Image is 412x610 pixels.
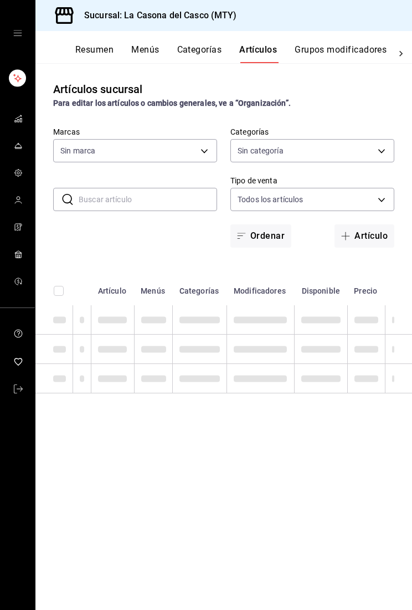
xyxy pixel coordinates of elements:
span: Sin categoría [238,145,284,156]
strong: Para editar los artículos o cambios generales, ve a “Organización”. [53,99,291,107]
th: Modificadores [227,270,294,305]
span: Todos los artículos [238,194,303,205]
label: Categorías [230,128,394,136]
button: Categorías [177,44,222,63]
th: Disponible [294,270,347,305]
button: Menús [131,44,159,63]
th: Categorías [173,270,227,305]
th: Artículo [91,270,134,305]
button: Artículos [239,44,277,63]
h3: Sucursal: La Casona del Casco (MTY) [75,9,237,22]
button: Grupos modificadores [295,44,387,63]
button: Resumen [75,44,114,63]
label: Marcas [53,128,217,136]
button: Ordenar [230,224,291,248]
span: Sin marca [60,145,95,156]
th: Menús [134,270,173,305]
th: Precio [347,270,385,305]
div: navigation tabs [75,44,390,63]
button: open drawer [13,29,22,38]
div: Artículos sucursal [53,81,142,98]
input: Buscar artículo [79,188,217,211]
label: Tipo de venta [230,177,394,184]
button: Artículo [334,224,394,248]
